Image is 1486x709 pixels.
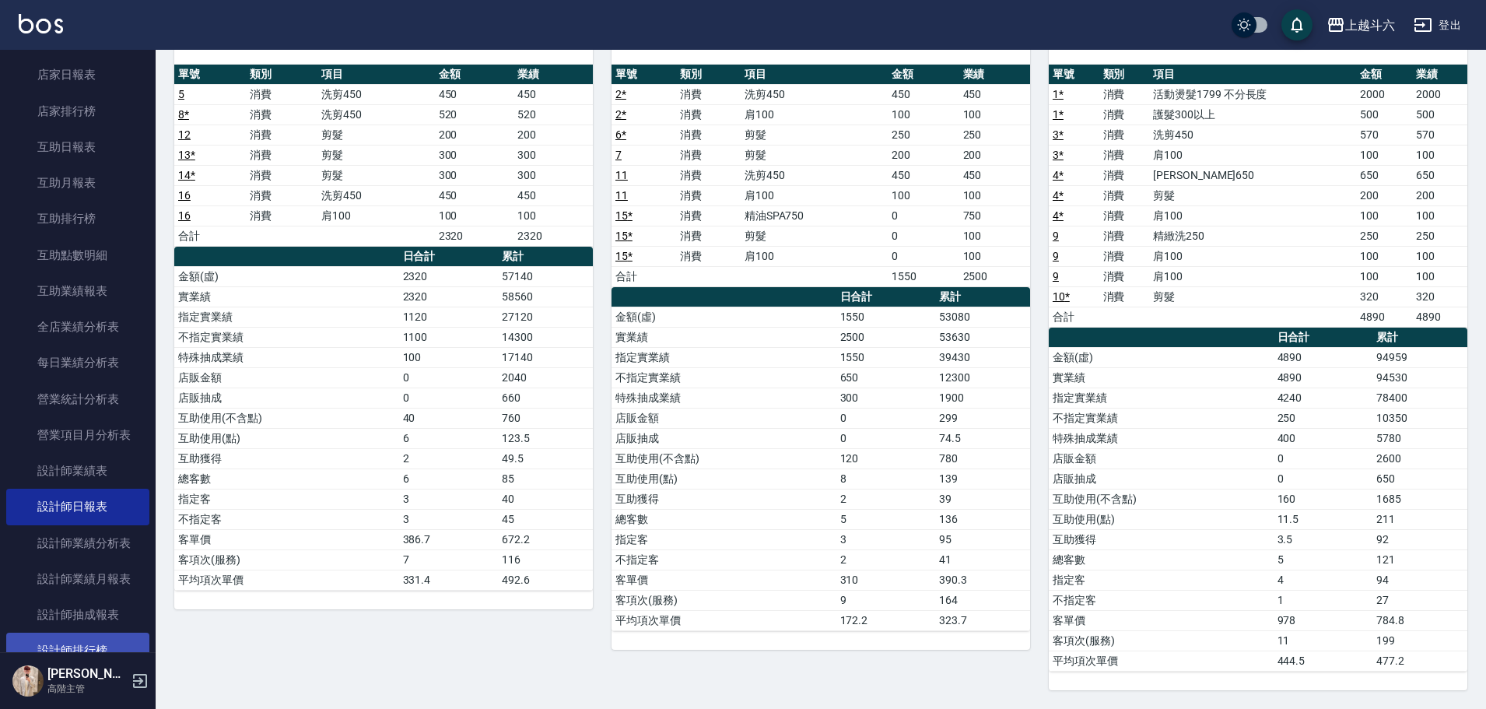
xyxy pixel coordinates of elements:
[1149,226,1356,246] td: 精緻洗250
[317,84,434,104] td: 洗剪450
[246,125,317,145] td: 消費
[6,165,149,201] a: 互助月報表
[435,84,514,104] td: 450
[836,509,935,529] td: 5
[1320,9,1401,41] button: 上越斗六
[6,57,149,93] a: 店家日報表
[1274,408,1372,428] td: 250
[498,247,593,267] th: 累計
[1053,230,1059,242] a: 9
[836,408,935,428] td: 0
[498,469,593,489] td: 85
[435,125,514,145] td: 200
[1412,104,1467,125] td: 500
[399,549,498,570] td: 7
[1049,489,1274,509] td: 互助使用(不含點)
[435,205,514,226] td: 100
[612,388,836,408] td: 特殊抽成業績
[1149,84,1356,104] td: 活動燙髮1799 不分長度
[888,165,959,185] td: 450
[174,367,399,388] td: 店販金額
[498,367,593,388] td: 2040
[174,428,399,448] td: 互助使用(點)
[498,489,593,509] td: 40
[6,525,149,561] a: 設計師業績分析表
[612,367,836,388] td: 不指定實業績
[246,165,317,185] td: 消費
[174,247,593,591] table: a dense table
[1356,185,1411,205] td: 200
[317,65,434,85] th: 項目
[1356,246,1411,266] td: 100
[1412,307,1467,327] td: 4890
[47,682,127,696] p: 高階主管
[935,367,1030,388] td: 12300
[1356,205,1411,226] td: 100
[1372,347,1467,367] td: 94959
[246,84,317,104] td: 消費
[513,165,593,185] td: 300
[174,529,399,549] td: 客單價
[741,246,888,266] td: 肩100
[676,65,741,85] th: 類別
[1372,509,1467,529] td: 211
[6,309,149,345] a: 全店業績分析表
[1356,226,1411,246] td: 250
[612,448,836,469] td: 互助使用(不含點)
[1412,145,1467,165] td: 100
[399,448,498,469] td: 2
[498,408,593,428] td: 760
[513,205,593,226] td: 100
[1372,328,1467,348] th: 累計
[6,453,149,489] a: 設計師業績表
[174,570,399,590] td: 平均項次單價
[6,561,149,597] a: 設計師業績月報表
[6,93,149,129] a: 店家排行榜
[935,327,1030,347] td: 53630
[399,428,498,448] td: 6
[513,125,593,145] td: 200
[959,246,1030,266] td: 100
[1049,367,1274,388] td: 實業績
[435,165,514,185] td: 300
[399,408,498,428] td: 40
[935,529,1030,549] td: 95
[6,237,149,273] a: 互助點數明細
[498,448,593,469] td: 49.5
[676,226,741,246] td: 消費
[1372,448,1467,469] td: 2600
[513,65,593,85] th: 業績
[836,549,935,570] td: 2
[1412,65,1467,85] th: 業績
[174,226,246,246] td: 合計
[935,509,1030,529] td: 136
[935,489,1030,509] td: 39
[513,104,593,125] td: 520
[6,633,149,669] a: 設計師排行榜
[888,145,959,165] td: 200
[1149,145,1356,165] td: 肩100
[1372,388,1467,408] td: 78400
[676,145,741,165] td: 消費
[1149,185,1356,205] td: 剪髮
[498,266,593,286] td: 57140
[399,388,498,408] td: 0
[1274,469,1372,489] td: 0
[1407,11,1467,40] button: 登出
[612,529,836,549] td: 指定客
[1049,469,1274,489] td: 店販抽成
[174,307,399,327] td: 指定實業績
[399,469,498,489] td: 6
[1372,469,1467,489] td: 650
[612,347,836,367] td: 指定實業績
[1274,529,1372,549] td: 3.5
[1099,286,1150,307] td: 消費
[1049,529,1274,549] td: 互助獲得
[612,408,836,428] td: 店販金額
[959,65,1030,85] th: 業績
[1412,185,1467,205] td: 200
[1099,205,1150,226] td: 消費
[1356,125,1411,145] td: 570
[959,145,1030,165] td: 200
[174,509,399,529] td: 不指定客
